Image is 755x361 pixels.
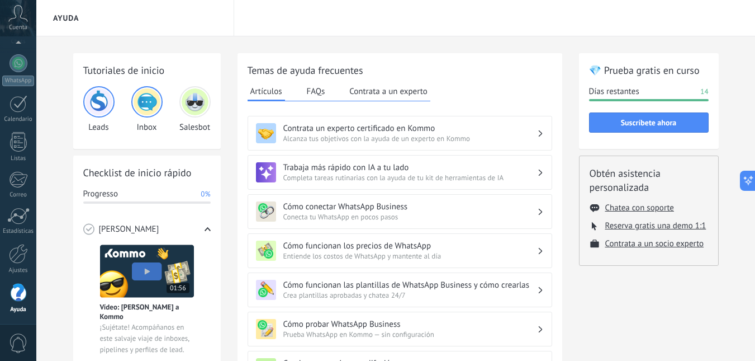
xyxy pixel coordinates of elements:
button: Contrata a un socio experto [605,238,704,249]
span: Conecta tu WhatsApp en pocos pasos [283,212,537,222]
div: Estadísticas [2,228,35,235]
div: Ayuda [2,306,35,313]
span: [PERSON_NAME] [99,224,159,235]
span: Días restantes [589,86,639,97]
span: Vídeo: [PERSON_NAME] a Kommo [100,302,194,321]
button: Contrata a un experto [346,83,430,100]
h3: Trabaja más rápido con IA a tu lado [283,162,537,173]
h3: Cómo probar WhatsApp Business [283,319,537,330]
h3: Cómo funcionan las plantillas de WhatsApp Business y cómo crearlas [283,280,537,290]
div: WhatsApp [2,76,34,86]
h3: Cómo funcionan los precios de WhatsApp [283,241,537,251]
span: Suscríbete ahora [621,119,677,126]
div: Ajustes [2,267,35,274]
h2: Tutoriales de inicio [83,63,211,77]
h2: Temas de ayuda frecuentes [248,63,552,77]
button: Suscríbete ahora [589,112,709,133]
span: Crea plantillas aprobadas y chatea 24/7 [283,290,537,300]
button: Chatea con soporte [605,203,674,213]
img: Meet video [100,245,194,298]
span: Prueba WhatsApp en Kommo — sin configuración [283,330,537,339]
div: Listas [2,155,35,162]
span: Entiende los costos de WhatsApp y mantente al día [283,251,537,261]
h2: Obtén asistencia personalizada [590,166,708,194]
div: Correo [2,191,35,199]
h3: Cómo conectar WhatsApp Business [283,201,537,212]
div: Calendario [2,116,35,123]
span: Completa tareas rutinarias con la ayuda de tu kit de herramientas de IA [283,173,537,182]
h3: Contrata un experto certificado en Kommo [283,123,537,134]
button: Reserva gratis una demo 1:1 [605,221,706,231]
div: Salesbot [179,86,211,133]
span: Progresso [83,189,118,200]
button: Artículos [248,83,285,101]
h2: 💎 Prueba gratis en curso [589,63,709,77]
h2: Checklist de inicio rápido [83,166,211,180]
span: 14 [700,86,708,97]
span: ¡Sujétate! Acompáñanos en este salvaje viaje de inboxes, pipelines y perfiles de lead. [100,322,194,355]
div: Leads [83,86,115,133]
span: 0% [201,189,210,200]
span: Alcanza tus objetivos con la ayuda de un experto en Kommo [283,134,537,143]
button: FAQs [304,83,328,100]
div: Inbox [131,86,163,133]
span: Cuenta [9,24,27,31]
